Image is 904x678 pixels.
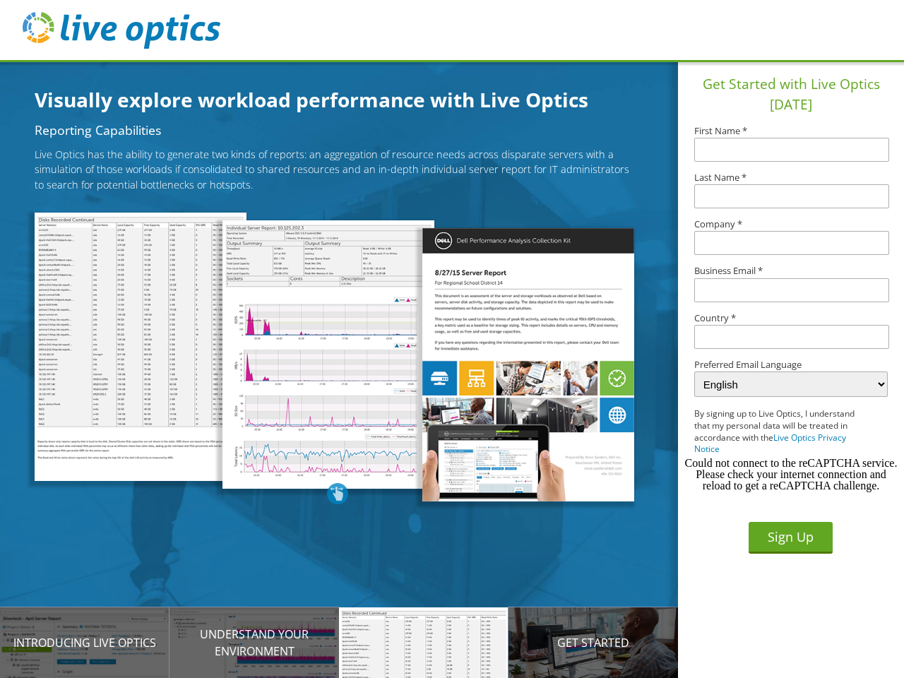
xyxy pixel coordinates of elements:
p: Live Optics has the ability to generate two kinds of reports: an aggregation of resource needs ac... [35,147,640,193]
label: Preferred Email Language [694,360,888,369]
img: live_optics_svg.svg [23,12,220,49]
img: ViewHeaderThree [222,220,434,489]
a: Live Optics Privacy Notice [694,432,846,456]
label: Business Email * [694,266,888,275]
h2: Reporting Capabilities [35,124,640,137]
img: ViewHeaderThree [422,228,634,501]
p: Understand your environment [169,626,339,660]
h1: Get Started with Live Optics [DATE] [684,74,898,115]
label: Last Name * [694,173,888,182]
button: Sign Up [749,522,833,554]
img: ViewHeaderThree [35,213,246,481]
p: By signing up to Live Optics, I understand that my personal data will be treated in accordance wi... [694,408,868,456]
p: Get Started [509,634,678,651]
div: Could not connect to the reCAPTCHA service. Please check your internet connection and reload to g... [684,458,898,492]
h1: Visually explore workload performance with Live Optics [35,85,656,114]
label: First Name * [694,126,888,136]
label: Country * [694,314,888,323]
label: Company * [694,220,888,229]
